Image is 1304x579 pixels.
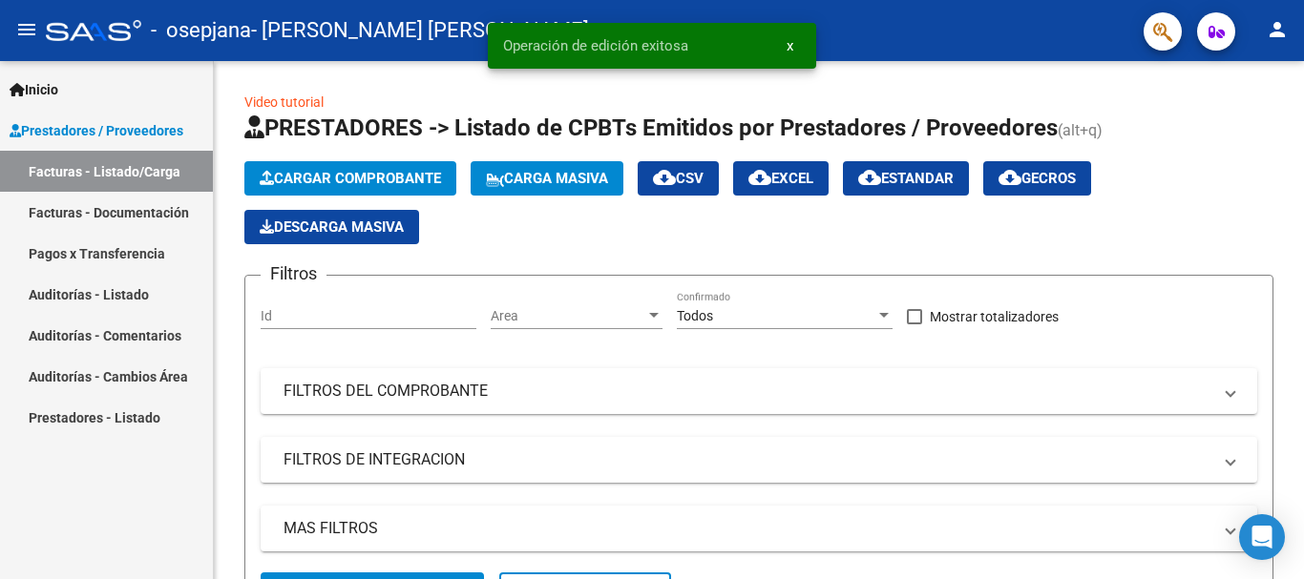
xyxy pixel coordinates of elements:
[15,18,38,41] mat-icon: menu
[151,10,251,52] span: - osepjana
[261,437,1257,483] mat-expansion-panel-header: FILTROS DE INTEGRACION
[244,210,419,244] button: Descarga Masiva
[999,170,1076,187] span: Gecros
[733,161,829,196] button: EXCEL
[638,161,719,196] button: CSV
[284,518,1211,539] mat-panel-title: MAS FILTROS
[260,170,441,187] span: Cargar Comprobante
[930,305,1059,328] span: Mostrar totalizadores
[491,308,645,324] span: Area
[251,10,589,52] span: - [PERSON_NAME] [PERSON_NAME]
[771,29,809,63] button: x
[244,161,456,196] button: Cargar Comprobante
[748,170,813,187] span: EXCEL
[244,210,419,244] app-download-masive: Descarga masiva de comprobantes (adjuntos)
[858,166,881,189] mat-icon: cloud_download
[284,449,1211,470] mat-panel-title: FILTROS DE INTEGRACION
[10,79,58,100] span: Inicio
[503,36,688,55] span: Operación de edición exitosa
[261,506,1257,551] mat-expansion-panel-header: MAS FILTROS
[983,161,1091,196] button: Gecros
[10,120,183,141] span: Prestadores / Proveedores
[284,381,1211,402] mat-panel-title: FILTROS DEL COMPROBANTE
[843,161,969,196] button: Estandar
[260,218,404,236] span: Descarga Masiva
[1239,514,1285,560] div: Open Intercom Messenger
[1058,121,1103,139] span: (alt+q)
[858,170,954,187] span: Estandar
[748,166,771,189] mat-icon: cloud_download
[653,166,676,189] mat-icon: cloud_download
[677,308,713,323] span: Todos
[653,170,704,187] span: CSV
[486,170,608,187] span: Carga Masiva
[261,368,1257,414] mat-expansion-panel-header: FILTROS DEL COMPROBANTE
[244,94,324,110] a: Video tutorial
[787,37,793,54] span: x
[261,260,326,287] h3: Filtros
[471,161,623,196] button: Carga Masiva
[244,114,1058,141] span: PRESTADORES -> Listado de CPBTs Emitidos por Prestadores / Proveedores
[999,166,1021,189] mat-icon: cloud_download
[1266,18,1289,41] mat-icon: person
